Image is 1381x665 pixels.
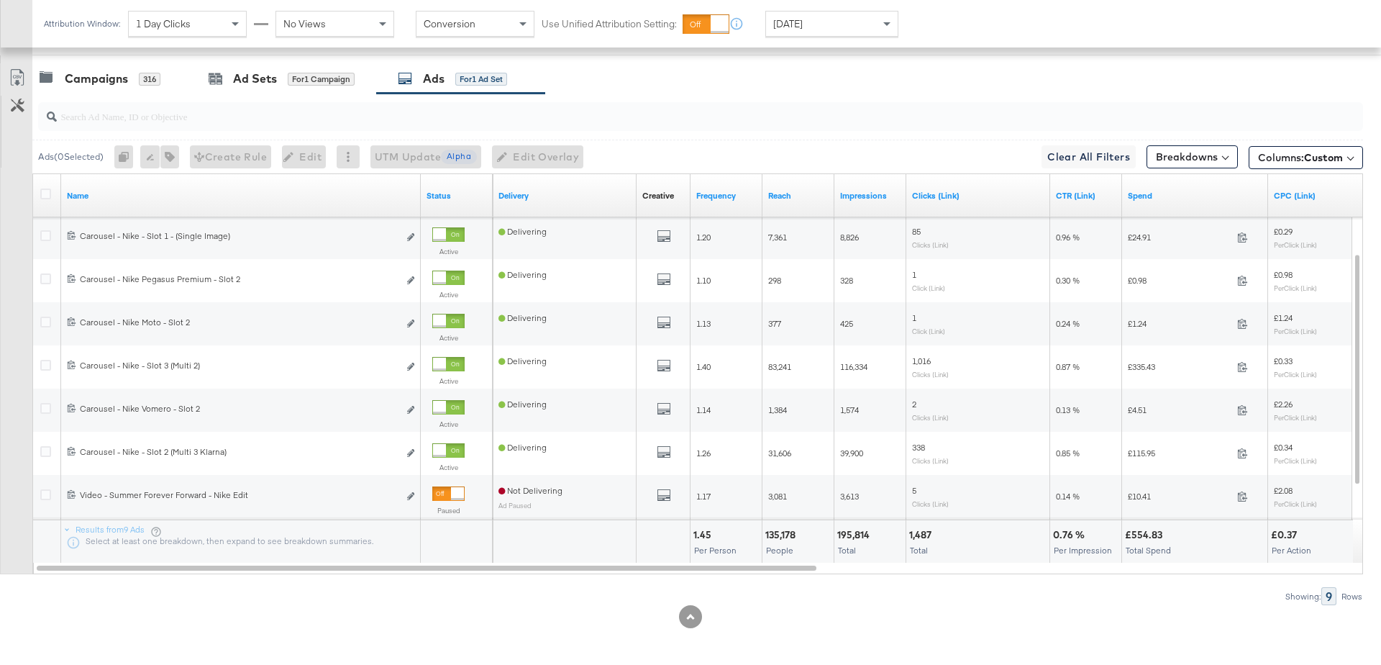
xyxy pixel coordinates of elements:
[696,404,711,415] span: 1.14
[432,333,465,343] label: Active
[765,528,800,542] div: 135,178
[1321,587,1336,605] div: 9
[80,273,398,285] div: Carousel - Nike Pegasus Premium - Slot 2
[80,446,398,458] div: Carousel - Nike - Slot 2 (Multi 3 Klarna)
[1341,592,1363,602] div: Rows
[1128,275,1231,286] span: £0.98
[455,73,507,86] div: for 1 Ad Set
[696,232,711,243] span: 1.20
[136,17,191,30] span: 1 Day Clicks
[80,403,398,415] div: Carousel - Nike Vomero - Slot 2
[1274,240,1317,249] sub: Per Click (Link)
[768,361,791,372] span: 83,241
[840,232,859,243] span: 8,826
[498,226,547,237] span: Delivering
[432,290,465,299] label: Active
[1274,327,1317,335] sub: Per Click (Link)
[1249,146,1363,169] button: Columns:Custom
[768,448,791,458] span: 31,606
[696,190,757,202] a: The average number of times your ad was served to each person.
[1128,232,1231,243] span: £24.91
[1056,318,1080,329] span: 0.24 %
[1285,592,1321,602] div: Showing:
[912,312,916,323] span: 1
[912,284,945,292] sub: Click (Link)
[1128,448,1231,458] span: £115.95
[1274,312,1293,323] span: £1.24
[542,17,677,31] label: Use Unified Attribution Setting:
[498,485,562,496] span: Not Delivering
[498,312,547,323] span: Delivering
[1274,413,1317,422] sub: Per Click (Link)
[1128,318,1231,329] span: £1.24
[139,73,160,86] div: 316
[1274,370,1317,379] sub: Per Click (Link)
[1274,284,1317,292] sub: Per Click (Link)
[768,318,781,329] span: 377
[1056,404,1080,415] span: 0.13 %
[910,545,928,556] span: Total
[1042,145,1136,168] button: Clear All Filters
[912,499,949,508] sub: Clicks (Link)
[912,269,916,280] span: 1
[696,448,711,458] span: 1.26
[1053,528,1089,542] div: 0.76 %
[1274,399,1293,410] span: £2.26
[838,545,856,556] span: Total
[432,463,465,472] label: Active
[1304,151,1343,164] span: Custom
[1056,275,1080,286] span: 0.30 %
[696,275,711,286] span: 1.10
[1056,361,1080,372] span: 0.87 %
[768,232,787,243] span: 7,361
[65,71,128,87] div: Campaigns
[498,269,547,280] span: Delivering
[696,318,711,329] span: 1.13
[80,230,398,242] div: Carousel - Nike - Slot 1 - (Single Image)
[43,19,121,29] div: Attribution Window:
[768,404,787,415] span: 1,384
[768,491,787,502] span: 3,081
[1128,491,1231,502] span: £10.41
[233,71,277,87] div: Ad Sets
[1056,190,1116,202] a: The number of clicks received on a link in your ad divided by the number of impressions.
[80,360,398,371] div: Carousel - Nike - Slot 3 (Multi 2)
[912,485,916,496] span: 5
[38,150,104,163] div: Ads ( 0 Selected)
[1274,269,1293,280] span: £0.98
[80,489,398,501] div: Video - Summer Forever Forward - Nike Edit
[840,318,853,329] span: 425
[1274,226,1293,237] span: £0.29
[427,190,487,202] a: Shows the current state of your Ad.
[696,491,711,502] span: 1.17
[114,145,140,168] div: 0
[840,491,859,502] span: 3,613
[912,226,921,237] span: 85
[837,528,874,542] div: 195,814
[1274,356,1293,366] span: £0.33
[693,528,716,542] div: 1.45
[1056,232,1080,243] span: 0.96 %
[1125,528,1167,542] div: £554.83
[912,240,949,249] sub: Clicks (Link)
[912,442,925,453] span: 338
[1274,485,1293,496] span: £2.08
[498,501,532,510] sub: Ad Paused
[57,96,1241,125] input: Search Ad Name, ID or Objective
[1047,148,1130,166] span: Clear All Filters
[432,506,465,515] label: Paused
[912,190,1044,202] a: The number of clicks on links appearing on your ad or Page that direct people to your sites off F...
[642,190,674,202] a: Shows the creative associated with your ad.
[768,190,829,202] a: The number of people your ad was served to.
[766,545,793,556] span: People
[912,370,949,379] sub: Clicks (Link)
[498,442,547,453] span: Delivering
[1258,150,1343,165] span: Columns:
[1054,545,1112,556] span: Per Impression
[694,545,737,556] span: Per Person
[909,528,936,542] div: 1,487
[840,190,901,202] a: The number of times your ad was served. On mobile apps an ad is counted as served the first time ...
[912,413,949,422] sub: Clicks (Link)
[498,190,631,202] a: Reflects the ability of your Ad to achieve delivery.
[696,361,711,372] span: 1.40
